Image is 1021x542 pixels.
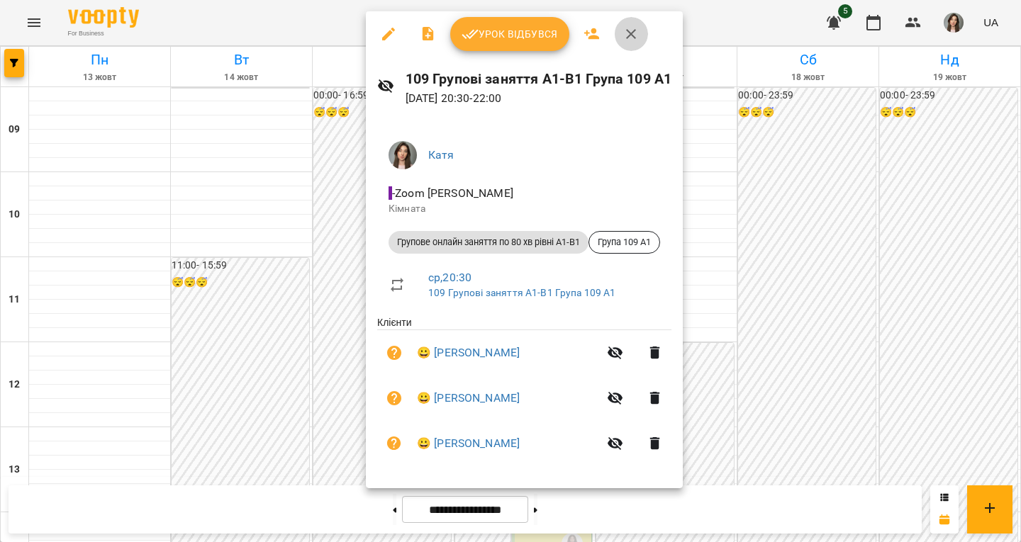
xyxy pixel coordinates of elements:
[462,26,558,43] span: Урок відбувся
[389,186,516,200] span: - Zoom [PERSON_NAME]
[389,202,660,216] p: Кімната
[428,271,472,284] a: ср , 20:30
[377,427,411,461] button: Візит ще не сплачено. Додати оплату?
[589,236,659,249] span: Група 109 А1
[389,236,588,249] span: Групове онлайн заняття по 80 хв рівні А1-В1
[377,315,671,471] ul: Клієнти
[417,344,520,361] a: 😀 [PERSON_NAME]
[377,381,411,415] button: Візит ще не сплачено. Додати оплату?
[417,390,520,407] a: 😀 [PERSON_NAME]
[389,141,417,169] img: b4b2e5f79f680e558d085f26e0f4a95b.jpg
[450,17,569,51] button: Урок відбувся
[406,90,672,107] p: [DATE] 20:30 - 22:00
[428,148,454,162] a: Катя
[406,68,672,90] h6: 109 Групові заняття А1-В1 Група 109 А1
[428,287,616,298] a: 109 Групові заняття А1-В1 Група 109 А1
[417,435,520,452] a: 😀 [PERSON_NAME]
[588,231,660,254] div: Група 109 А1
